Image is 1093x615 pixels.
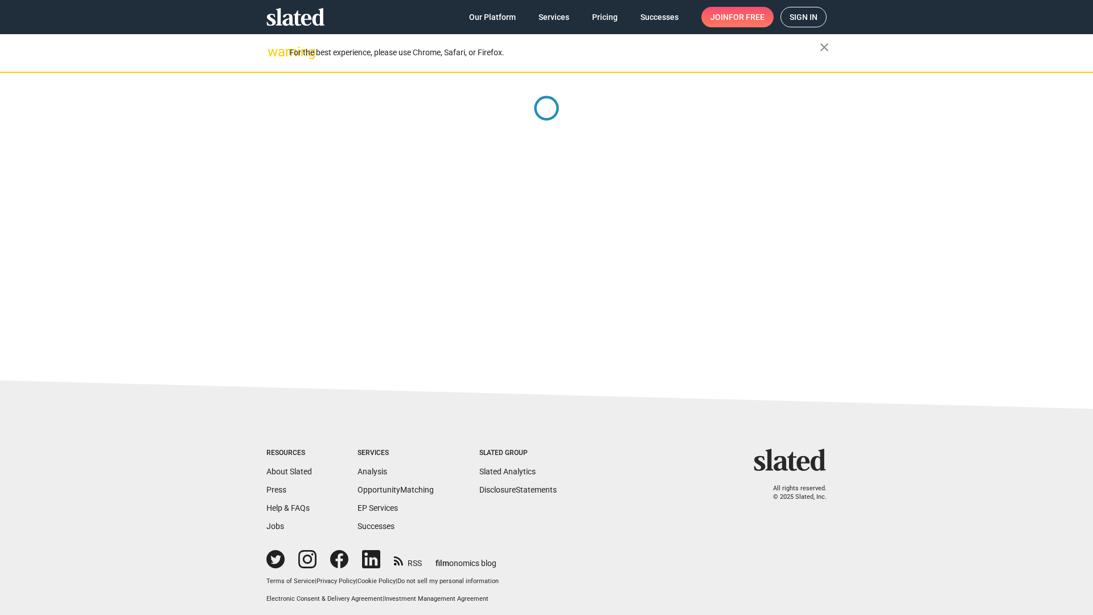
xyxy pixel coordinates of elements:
[761,485,827,501] p: All rights reserved. © 2025 Slated, Inc.
[266,503,310,512] a: Help & FAQs
[817,40,831,54] mat-icon: close
[701,7,774,27] a: Joinfor free
[268,45,281,59] mat-icon: warning
[397,577,499,586] button: Do not sell my personal information
[266,577,315,585] a: Terms of Service
[358,503,398,512] a: EP Services
[435,549,496,569] a: filmonomics blog
[358,449,434,458] div: Services
[356,577,358,585] span: |
[289,45,820,60] div: For the best experience, please use Chrome, Safari, or Firefox.
[266,467,312,476] a: About Slated
[729,7,765,27] span: for free
[529,7,578,27] a: Services
[479,449,557,458] div: Slated Group
[384,595,488,602] a: Investment Management Agreement
[266,485,286,494] a: Press
[592,7,618,27] span: Pricing
[358,485,434,494] a: OpportunityMatching
[317,577,356,585] a: Privacy Policy
[790,7,817,27] span: Sign in
[358,467,387,476] a: Analysis
[631,7,688,27] a: Successes
[583,7,627,27] a: Pricing
[780,7,827,27] a: Sign in
[266,449,312,458] div: Resources
[479,485,557,494] a: DisclosureStatements
[358,522,395,531] a: Successes
[266,522,284,531] a: Jobs
[315,577,317,585] span: |
[394,551,422,569] a: RSS
[358,577,396,585] a: Cookie Policy
[435,559,449,568] span: film
[479,467,536,476] a: Slated Analytics
[460,7,525,27] a: Our Platform
[469,7,516,27] span: Our Platform
[710,7,765,27] span: Join
[266,595,383,602] a: Electronic Consent & Delivery Agreement
[539,7,569,27] span: Services
[640,7,679,27] span: Successes
[383,595,384,602] span: |
[396,577,397,585] span: |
